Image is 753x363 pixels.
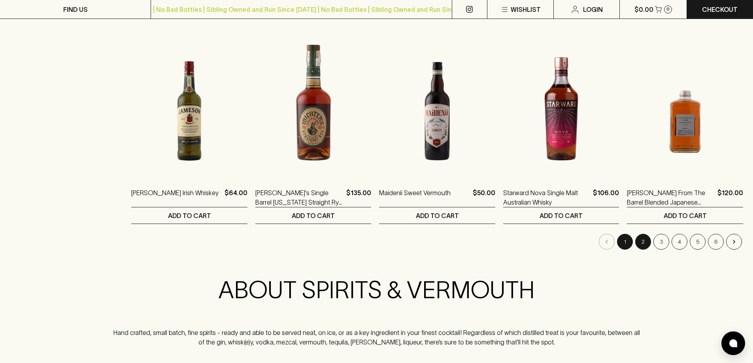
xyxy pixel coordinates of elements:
[726,234,742,250] button: Go to next page
[690,234,706,250] button: Go to page 5
[131,207,247,224] button: ADD TO CART
[113,328,640,347] p: Hand crafted, small batch, fine spirits - ready and able to be served neat, on ice, or as a key i...
[255,38,372,176] img: Michter's Single Barrel Kentucky Straight Rye Whiskey
[729,339,737,347] img: bubble-icon
[503,188,590,207] a: Starward Nova Single Malt Australian Whisky
[653,234,669,250] button: Go to page 3
[416,211,459,220] p: ADD TO CART
[131,188,219,207] a: [PERSON_NAME] Irish Whiskey
[131,234,743,250] nav: pagination navigation
[702,5,738,14] p: Checkout
[225,188,247,207] p: $64.00
[540,211,583,220] p: ADD TO CART
[708,234,724,250] button: Go to page 6
[346,188,371,207] p: $135.00
[666,7,670,11] p: 0
[664,211,707,220] p: ADD TO CART
[113,276,640,304] h2: ABOUT SPIRITS & VERMOUTH
[379,207,495,224] button: ADD TO CART
[503,207,619,224] button: ADD TO CART
[63,5,88,14] p: FIND US
[292,211,335,220] p: ADD TO CART
[717,188,743,207] p: $120.00
[617,234,633,250] button: page 1
[503,38,619,176] img: Starward Nova Single Malt Australian Whisky
[168,211,211,220] p: ADD TO CART
[255,207,372,224] button: ADD TO CART
[379,188,451,207] a: Maidenii Sweet Vermouth
[255,188,343,207] a: [PERSON_NAME]'s Single Barrel [US_STATE] Straight Rye Whiskey
[593,188,619,207] p: $106.00
[583,5,603,14] p: Login
[131,38,247,176] img: Jameson Irish Whiskey
[672,234,687,250] button: Go to page 4
[635,234,651,250] button: Go to page 2
[627,188,714,207] a: [PERSON_NAME] From The Barrel Blended Japanese Whisky
[634,5,653,14] p: $0.00
[473,188,495,207] p: $50.00
[379,38,495,176] img: Maidenii Sweet Vermouth
[627,207,743,224] button: ADD TO CART
[627,38,743,176] img: Nikka Whisky From The Barrel Blended Japanese Whisky
[511,5,541,14] p: Wishlist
